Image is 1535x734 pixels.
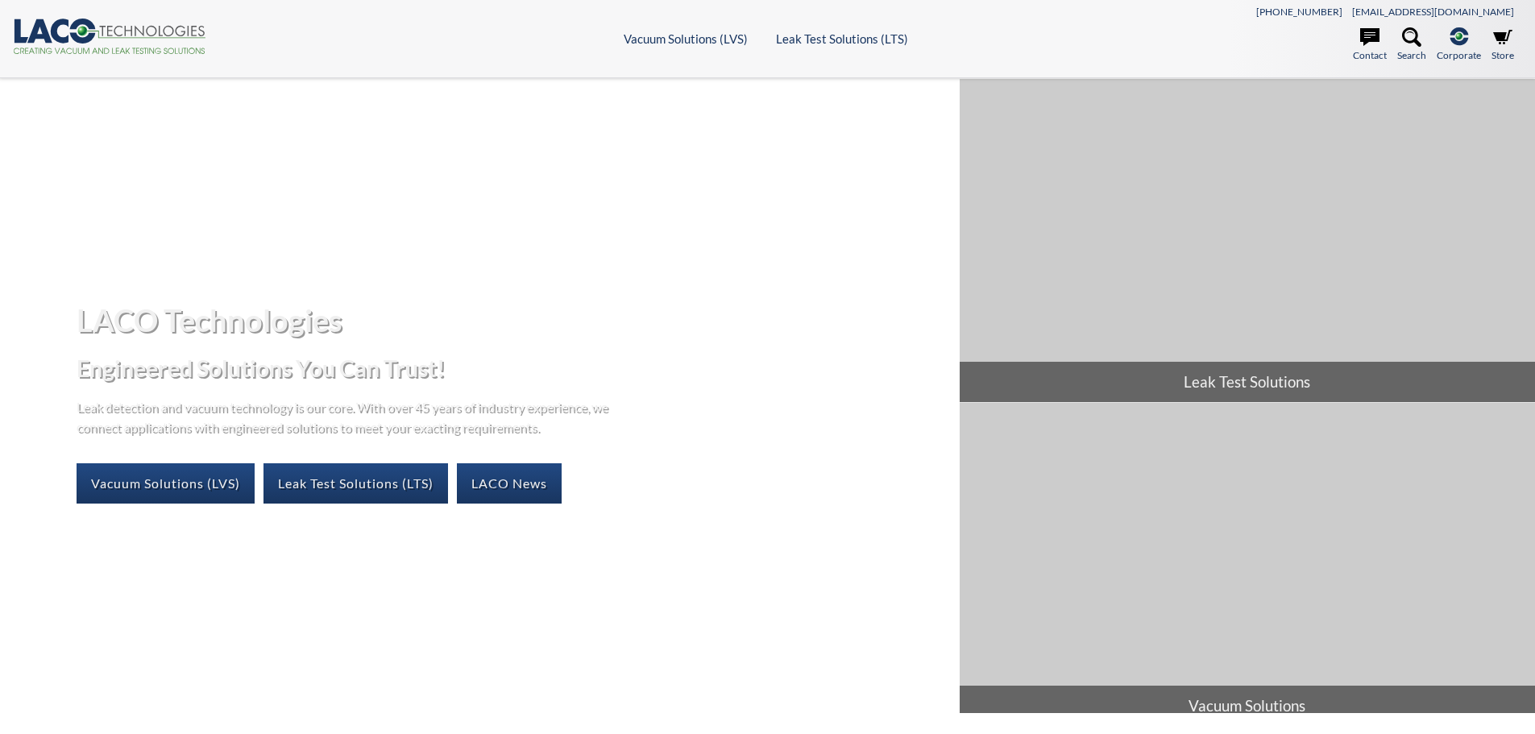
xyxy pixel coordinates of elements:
[77,463,255,504] a: Vacuum Solutions (LVS)
[776,31,908,46] a: Leak Test Solutions (LTS)
[624,31,748,46] a: Vacuum Solutions (LVS)
[960,362,1535,402] span: Leak Test Solutions
[1491,27,1514,63] a: Store
[263,463,448,504] a: Leak Test Solutions (LTS)
[1437,48,1481,63] span: Corporate
[1397,27,1426,63] a: Search
[1256,6,1342,18] a: [PHONE_NUMBER]
[457,463,562,504] a: LACO News
[77,396,616,437] p: Leak detection and vacuum technology is our core. With over 45 years of industry experience, we c...
[77,354,946,384] h2: Engineered Solutions You Can Trust!
[77,301,946,340] h1: LACO Technologies
[960,403,1535,726] a: Vacuum Solutions
[1352,6,1514,18] a: [EMAIL_ADDRESS][DOMAIN_NAME]
[960,686,1535,726] span: Vacuum Solutions
[1353,27,1387,63] a: Contact
[960,79,1535,402] a: Leak Test Solutions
